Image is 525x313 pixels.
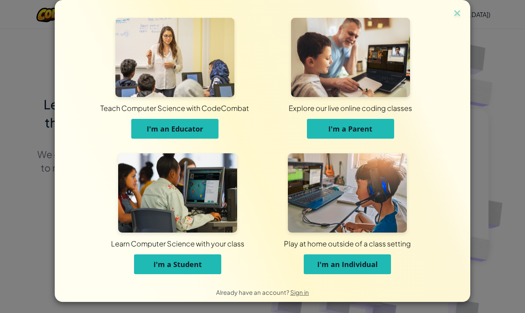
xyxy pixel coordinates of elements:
[452,8,462,20] img: close icon
[304,254,391,274] button: I'm an Individual
[317,260,378,269] span: I'm an Individual
[216,288,290,296] span: Already have an account?
[134,254,221,274] button: I'm a Student
[118,153,237,233] img: For Students
[153,260,202,269] span: I'm a Student
[290,288,309,296] a: Sign in
[291,18,410,97] img: For Parents
[115,18,234,97] img: For Educators
[131,119,218,139] button: I'm an Educator
[288,153,407,233] img: For Individuals
[307,119,394,139] button: I'm a Parent
[328,124,372,134] span: I'm a Parent
[147,124,203,134] span: I'm an Educator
